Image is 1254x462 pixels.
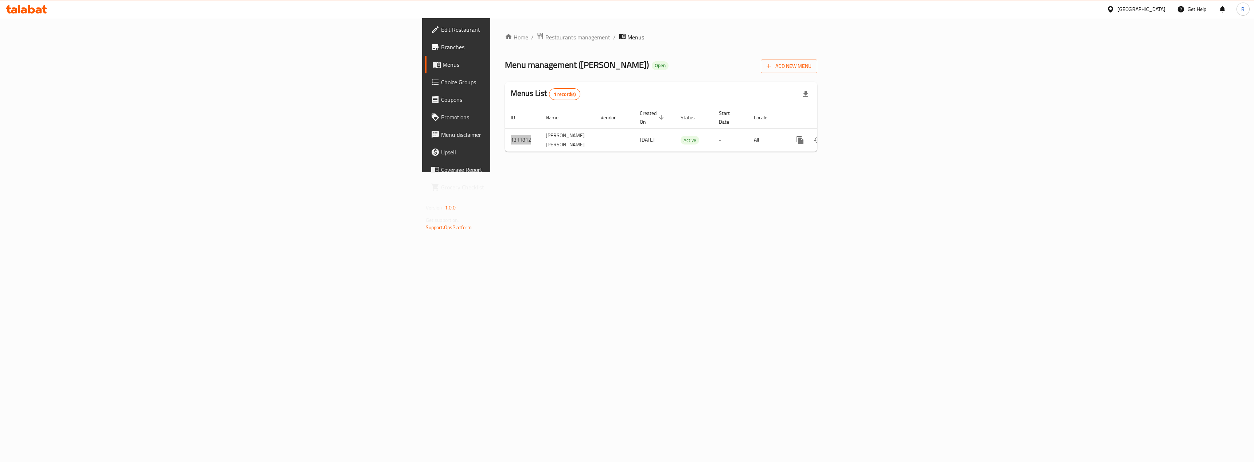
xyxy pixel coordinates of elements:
span: Menu disclaimer [441,130,626,139]
span: Menus [627,33,644,42]
a: Menu disclaimer [425,126,631,143]
span: Vendor [600,113,625,122]
span: Choice Groups [441,78,626,86]
span: R [1241,5,1245,13]
span: 1.0.0 [445,203,456,212]
th: Actions [786,107,867,129]
span: Get support on: [426,215,459,225]
a: Support.OpsPlatform [426,223,472,232]
button: Add New Menu [761,59,817,73]
span: Menus [443,60,626,69]
span: Coverage Report [441,165,626,174]
table: enhanced table [505,107,867,152]
span: [DATE] [640,135,655,145]
div: Open [652,61,669,70]
a: Branches [425,38,631,56]
span: Branches [441,43,626,51]
a: Menus [425,56,631,73]
span: Add New Menu [767,62,811,71]
span: 1 record(s) [549,91,580,98]
span: Start Date [719,109,739,126]
span: Coupons [441,95,626,104]
h2: Menus List [511,88,580,100]
button: more [791,131,809,149]
nav: breadcrumb [505,32,817,42]
a: Upsell [425,143,631,161]
span: ID [511,113,525,122]
span: Created On [640,109,666,126]
span: Promotions [441,113,626,122]
a: Edit Restaurant [425,21,631,38]
a: Coverage Report [425,161,631,178]
a: Choice Groups [425,73,631,91]
span: Locale [754,113,777,122]
td: All [748,128,786,151]
span: Name [546,113,568,122]
a: Promotions [425,108,631,126]
span: Upsell [441,148,626,157]
span: Version: [426,203,444,212]
span: Open [652,62,669,69]
button: Change Status [809,131,826,149]
span: Grocery Checklist [441,183,626,192]
span: Edit Restaurant [441,25,626,34]
div: [GEOGRAPHIC_DATA] [1117,5,1165,13]
a: Coupons [425,91,631,108]
a: Grocery Checklist [425,178,631,196]
div: Export file [797,85,814,103]
td: - [713,128,748,151]
span: Active [681,136,699,145]
span: Status [681,113,704,122]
